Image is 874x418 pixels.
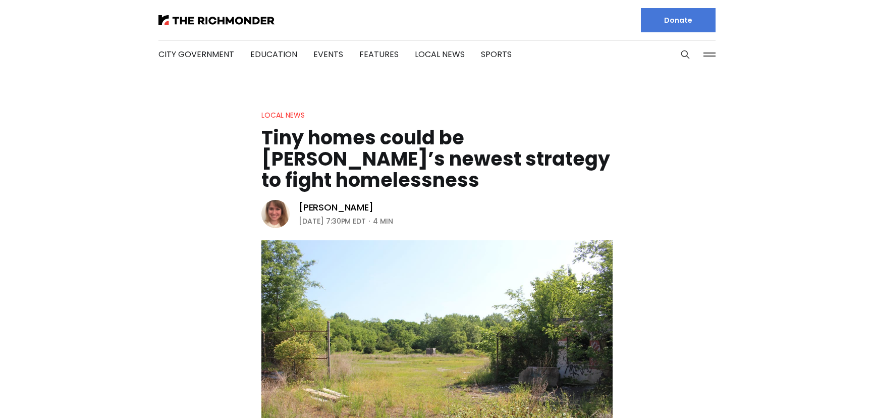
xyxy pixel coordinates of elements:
[158,15,275,25] img: The Richmonder
[299,201,373,214] a: [PERSON_NAME]
[789,369,874,418] iframe: portal-trigger
[299,215,366,227] time: [DATE] 7:30PM EDT
[261,127,613,191] h1: Tiny homes could be [PERSON_NAME]’s newest strategy to fight homelessness
[641,8,716,32] a: Donate
[481,48,512,60] a: Sports
[261,200,290,228] img: Sarah Vogelsong
[313,48,343,60] a: Events
[678,47,693,62] button: Search this site
[158,48,234,60] a: City Government
[250,48,297,60] a: Education
[373,215,393,227] span: 4 min
[261,110,305,120] a: Local News
[359,48,399,60] a: Features
[415,48,465,60] a: Local News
